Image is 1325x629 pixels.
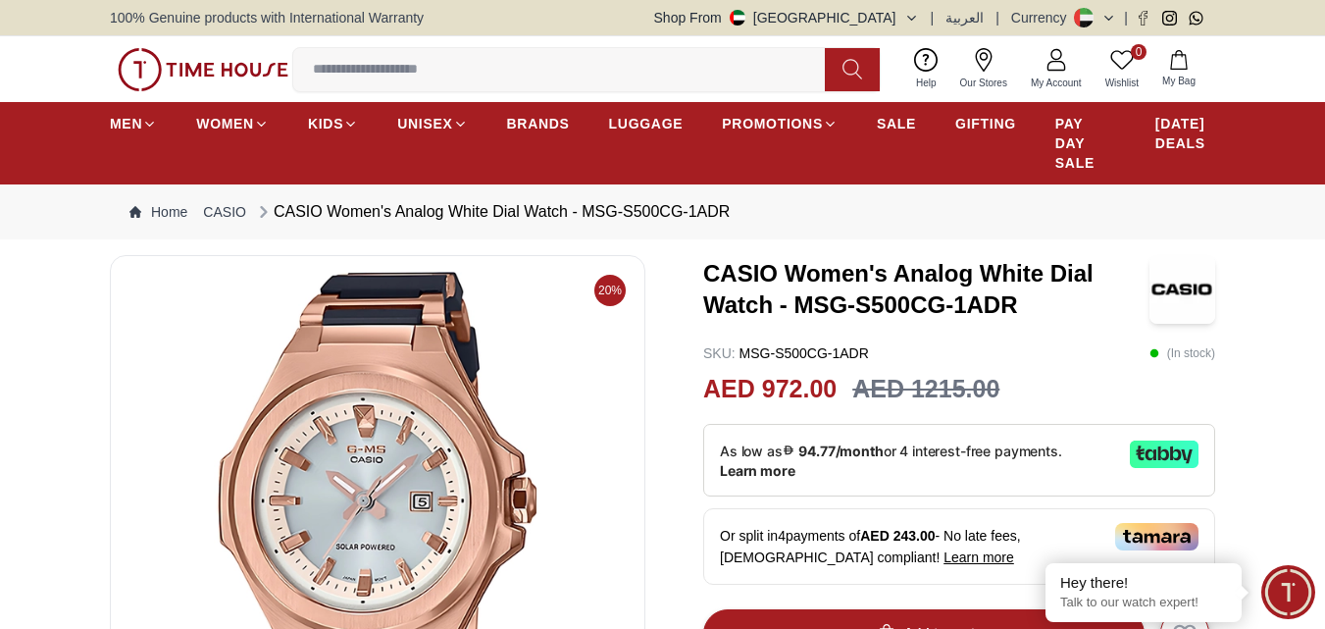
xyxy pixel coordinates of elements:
span: Learn more [943,550,1014,565]
span: UNISEX [397,114,452,133]
div: Or split in 4 payments of - No late fees, [DEMOGRAPHIC_DATA] compliant! [703,508,1215,585]
a: BRANDS [507,106,570,141]
span: [DATE] DEALS [1155,114,1215,153]
span: My Account [1023,76,1090,90]
button: My Bag [1150,46,1207,92]
a: Facebook [1136,11,1150,26]
span: My Bag [1154,74,1203,88]
span: PAY DAY SALE [1055,114,1116,173]
span: Help [908,76,944,90]
p: Talk to our watch expert! [1060,595,1227,611]
p: MSG-S500CG-1ADR [703,343,869,363]
img: Tamara [1115,523,1198,550]
button: العربية [945,8,984,27]
a: [DATE] DEALS [1155,106,1215,161]
span: SKU : [703,345,736,361]
a: PROMOTIONS [722,106,838,141]
div: Currency [1011,8,1075,27]
a: Our Stores [948,44,1019,94]
img: CASIO Women's Analog White Dial Watch - MSG-S500CG-1ADR [1149,255,1215,324]
span: 0 [1131,44,1147,60]
h2: AED 972.00 [703,371,837,408]
span: LUGGAGE [609,114,684,133]
a: Help [904,44,948,94]
span: SALE [877,114,916,133]
nav: Breadcrumb [110,184,1215,239]
a: Home [129,202,187,222]
span: WOMEN [196,114,254,133]
a: SALE [877,106,916,141]
a: KIDS [308,106,358,141]
a: UNISEX [397,106,467,141]
span: 100% Genuine products with International Warranty [110,8,424,27]
a: Instagram [1162,11,1177,26]
img: United Arab Emirates [730,10,745,26]
h3: CASIO Women's Analog White Dial Watch - MSG-S500CG-1ADR [703,258,1149,321]
a: CASIO [203,202,246,222]
span: PROMOTIONS [722,114,823,133]
a: 0Wishlist [1094,44,1150,94]
span: Our Stores [952,76,1015,90]
a: MEN [110,106,157,141]
h3: AED 1215.00 [852,371,999,408]
img: ... [118,48,288,91]
span: 20% [594,275,626,306]
div: Chat Widget [1261,565,1315,619]
span: MEN [110,114,142,133]
a: Whatsapp [1189,11,1203,26]
a: GIFTING [955,106,1016,141]
a: PAY DAY SALE [1055,106,1116,181]
button: Shop From[GEOGRAPHIC_DATA] [654,8,919,27]
span: KIDS [308,114,343,133]
span: AED 243.00 [860,528,935,544]
span: | [1124,8,1128,27]
div: Hey there! [1060,573,1227,593]
a: LUGGAGE [609,106,684,141]
div: CASIO Women's Analog White Dial Watch - MSG-S500CG-1ADR [254,200,730,224]
span: BRANDS [507,114,570,133]
span: | [995,8,999,27]
a: WOMEN [196,106,269,141]
span: Wishlist [1097,76,1147,90]
span: GIFTING [955,114,1016,133]
span: | [931,8,935,27]
p: ( In stock ) [1149,343,1215,363]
